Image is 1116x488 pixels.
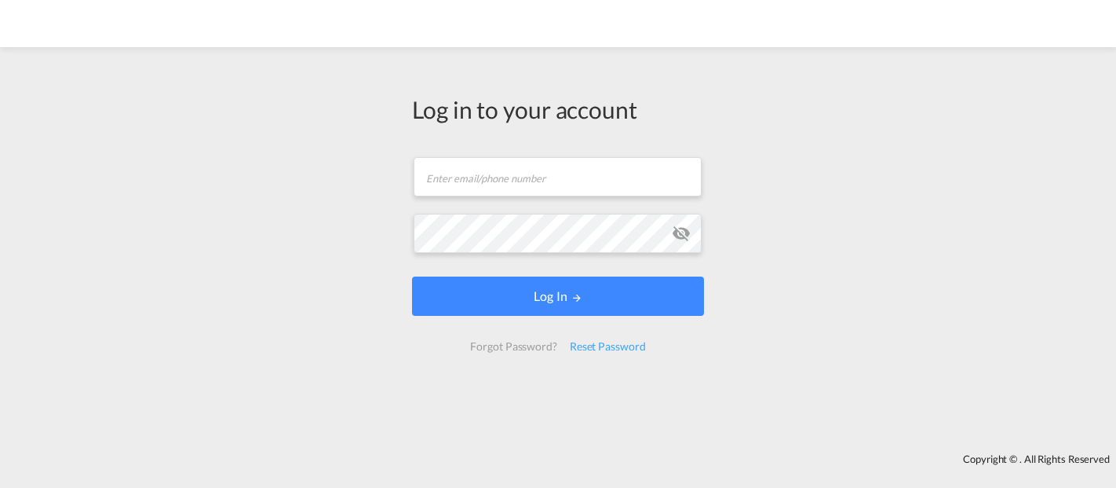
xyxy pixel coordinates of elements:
[412,277,704,316] button: LOGIN
[464,332,563,361] div: Forgot Password?
[563,332,652,361] div: Reset Password
[414,157,702,196] input: Enter email/phone number
[412,93,704,126] div: Log in to your account
[672,224,691,243] md-icon: icon-eye-off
